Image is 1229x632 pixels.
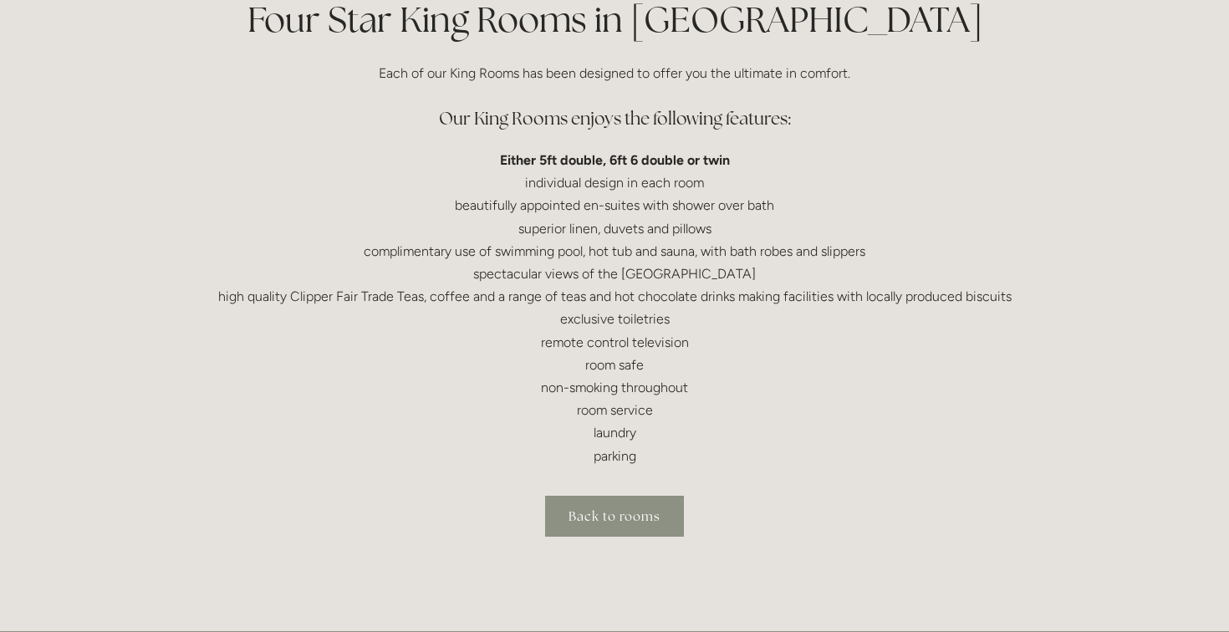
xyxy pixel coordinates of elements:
[215,62,1014,84] p: Each of our King Rooms has been designed to offer you the ultimate in comfort.
[500,152,730,168] strong: Either 5ft double, 6ft 6 double or twin
[215,149,1014,467] p: individual design in each room beautifully appointed en-suites with shower over bath superior lin...
[545,496,684,537] a: Back to rooms
[215,102,1014,135] h3: Our King Rooms enjoys the following features:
